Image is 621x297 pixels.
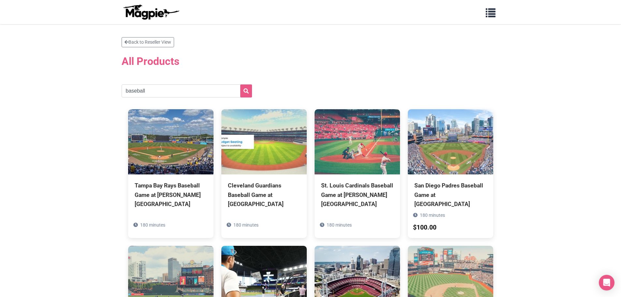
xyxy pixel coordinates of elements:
[221,109,307,238] a: Cleveland Guardians Baseball Game at [GEOGRAPHIC_DATA] 180 minutes
[221,109,307,174] img: Cleveland Guardians Baseball Game at Progressive Field
[414,181,487,208] div: San Diego Padres Baseball Game at [GEOGRAPHIC_DATA]
[315,109,400,174] img: St. Louis Cardinals Baseball Game at Busch Stadium
[408,109,493,174] img: San Diego Padres Baseball Game at Petco Park
[122,84,252,97] input: Search products...
[122,4,180,20] img: logo-ab69f6fb50320c5b225c76a69d11143b.png
[413,223,436,233] div: $100.00
[420,213,445,218] span: 180 minutes
[122,37,174,47] a: Back to Reseller View
[408,109,493,238] a: San Diego Padres Baseball Game at [GEOGRAPHIC_DATA] 180 minutes $100.00
[128,109,214,174] img: Tampa Bay Rays Baseball Game at George M. Steinbrenner Field
[140,222,165,228] span: 180 minutes
[315,109,400,238] a: St. Louis Cardinals Baseball Game at [PERSON_NAME][GEOGRAPHIC_DATA] 180 minutes
[228,181,300,208] div: Cleveland Guardians Baseball Game at [GEOGRAPHIC_DATA]
[135,181,207,208] div: Tampa Bay Rays Baseball Game at [PERSON_NAME][GEOGRAPHIC_DATA]
[321,181,393,208] div: St. Louis Cardinals Baseball Game at [PERSON_NAME][GEOGRAPHIC_DATA]
[122,51,500,71] h2: All Products
[327,222,352,228] span: 180 minutes
[233,222,259,228] span: 180 minutes
[128,109,214,238] a: Tampa Bay Rays Baseball Game at [PERSON_NAME][GEOGRAPHIC_DATA] 180 minutes
[599,275,614,290] div: Open Intercom Messenger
